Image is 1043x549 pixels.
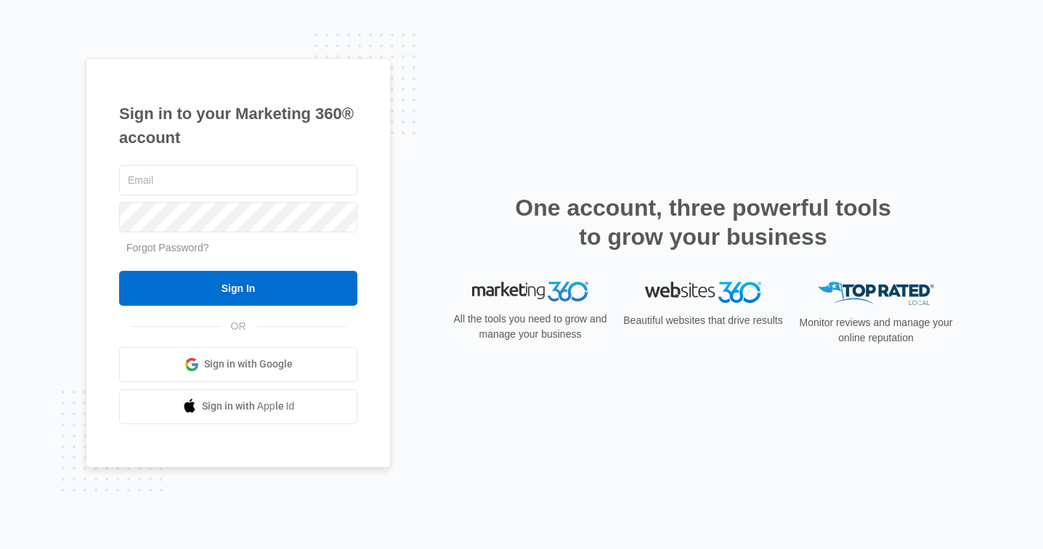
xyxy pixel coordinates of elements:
[449,312,612,342] p: All the tools you need to grow and manage your business
[795,315,957,346] p: Monitor reviews and manage your online reputation
[119,389,357,424] a: Sign in with Apple Id
[622,313,784,328] p: Beautiful websites that drive results
[119,165,357,195] input: Email
[645,282,761,303] img: Websites 360
[126,242,209,253] a: Forgot Password?
[204,357,293,372] span: Sign in with Google
[202,399,295,414] span: Sign in with Apple Id
[119,102,357,150] h1: Sign in to your Marketing 360® account
[818,282,934,306] img: Top Rated Local
[511,193,896,251] h2: One account, three powerful tools to grow your business
[221,319,256,334] span: OR
[119,271,357,306] input: Sign In
[472,282,588,302] img: Marketing 360
[119,347,357,382] a: Sign in with Google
